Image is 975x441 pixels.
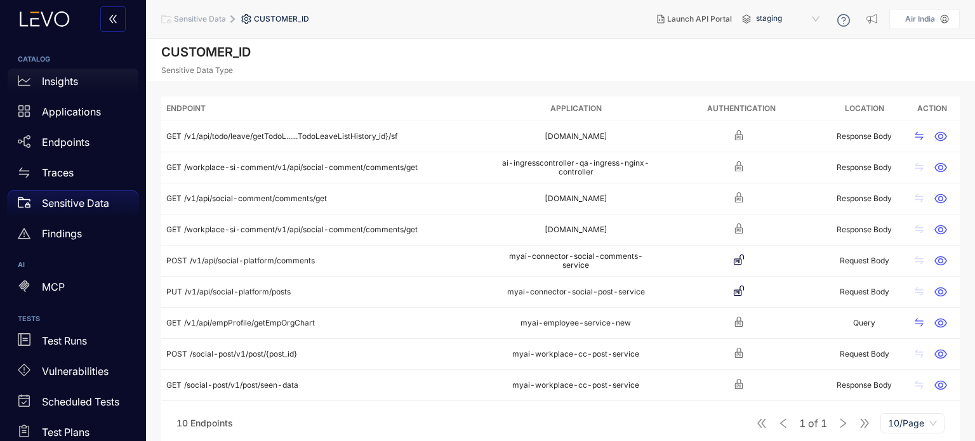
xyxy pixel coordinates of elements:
[493,96,658,121] th: Application
[825,370,904,401] td: Response Body
[166,349,187,359] span: POST
[825,246,904,277] td: Request Body
[184,380,298,390] span: /social-post/v1/post/seen-data
[914,317,924,329] span: swap
[904,96,960,121] th: Action
[184,225,418,234] span: /workplace-si-comment/v1/api/social-comment/comments/get
[8,160,138,190] a: Traces
[18,166,30,179] span: swap
[8,389,138,419] a: Scheduled Tests
[176,418,233,428] span: 10 Endpoints
[909,157,929,178] button: swap
[100,6,126,32] button: double-left
[888,414,937,433] span: 10/Page
[909,188,929,209] button: swap
[8,190,138,221] a: Sensitive Data
[659,96,825,121] th: Authentication
[166,256,187,265] span: POST
[42,396,119,407] p: Scheduled Tests
[825,152,904,183] td: Response Body
[42,76,78,87] p: Insights
[825,401,904,432] td: Request Body
[493,183,658,214] td: [DOMAIN_NAME]
[756,9,822,29] span: staging
[18,56,128,63] h6: CATALOG
[42,136,90,148] p: Endpoints
[18,261,128,269] h6: AI
[42,197,109,209] p: Sensitive Data
[161,45,960,60] h2: CUSTOMER_ID
[825,96,904,121] th: Location
[909,126,929,147] button: swap
[161,66,960,75] p: Sensitive Data Type
[493,246,658,277] td: myai-connector-social-comments-service
[825,214,904,246] td: Response Body
[166,131,182,141] span: GET
[909,220,929,240] button: swap
[493,308,658,339] td: myai-employee-service-new
[18,227,30,240] span: warning
[825,339,904,370] td: Request Body
[493,277,658,308] td: myai-connector-social-post-service
[174,15,226,23] span: Sensitive Data
[166,162,182,172] span: GET
[161,96,493,121] th: Endpoint
[184,131,397,141] span: /v1/api/todo/leave/getTodoL......TodoLeaveListHistory_id}/sf
[914,131,924,142] span: swap
[42,281,65,293] p: MCP
[18,315,128,323] h6: TESTS
[799,418,827,429] span: of
[909,282,929,302] button: swap
[190,256,315,265] span: /v1/api/social-platform/comments
[8,275,138,305] a: MCP
[825,277,904,308] td: Request Body
[667,15,732,23] span: Launch API Portal
[184,162,418,172] span: /workplace-si-comment/v1/api/social-comment/comments/get
[8,129,138,160] a: Endpoints
[254,15,309,23] span: CUSTOMER_ID
[42,228,82,239] p: Findings
[493,370,658,401] td: myai-workplace-cc-post-service
[42,365,109,377] p: Vulnerabilities
[166,318,182,327] span: GET
[42,106,101,117] p: Applications
[825,183,904,214] td: Response Body
[905,15,935,23] p: Air India
[909,251,929,271] button: swap
[184,318,315,327] span: /v1/api/empProfile/getEmpOrgChart
[8,69,138,99] a: Insights
[493,214,658,246] td: [DOMAIN_NAME]
[190,349,297,359] span: /social-post/v1/post/{post_id}
[42,167,74,178] p: Traces
[8,99,138,129] a: Applications
[821,418,827,429] span: 1
[493,152,658,183] td: ai-ingresscontroller-qa-ingress-nginx-controller
[166,225,182,234] span: GET
[909,344,929,364] button: swap
[909,313,929,333] button: swap
[184,194,327,203] span: /v1/api/social-comment/comments/get
[647,9,742,29] button: Launch API Portal
[241,14,254,24] span: setting
[799,418,806,429] span: 1
[8,328,138,359] a: Test Runs
[825,308,904,339] td: Query
[8,221,138,251] a: Findings
[185,287,291,296] span: /v1/api/social-platform/posts
[166,380,182,390] span: GET
[493,121,658,152] td: [DOMAIN_NAME]
[108,14,118,25] span: double-left
[825,121,904,152] td: Response Body
[493,401,658,432] td: myai-workplace-cc-post-service
[42,335,87,346] p: Test Runs
[493,339,658,370] td: myai-workplace-cc-post-service
[166,194,182,203] span: GET
[909,375,929,395] button: swap
[42,426,90,438] p: Test Plans
[8,359,138,389] a: Vulnerabilities
[166,287,182,296] span: PUT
